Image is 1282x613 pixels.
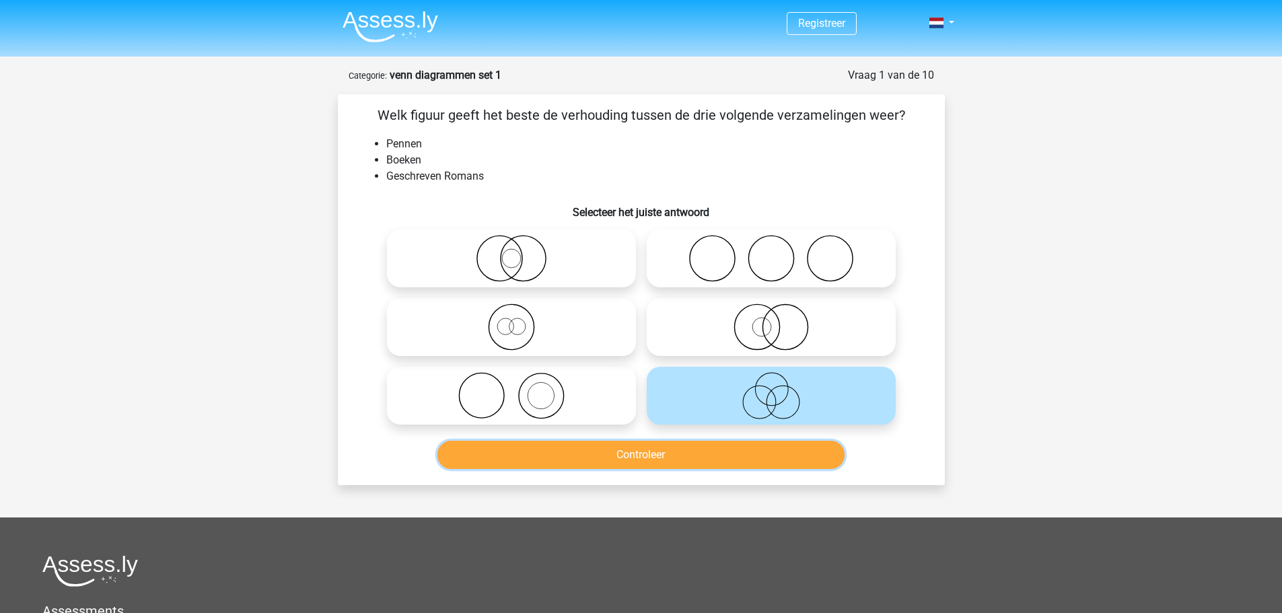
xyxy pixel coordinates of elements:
[386,168,923,184] li: Geschreven Romans
[437,441,845,469] button: Controleer
[848,67,934,83] div: Vraag 1 van de 10
[390,69,501,81] strong: venn diagrammen set 1
[386,152,923,168] li: Boeken
[359,195,923,219] h6: Selecteer het juiste antwoord
[386,136,923,152] li: Pennen
[359,105,923,125] p: Welk figuur geeft het beste de verhouding tussen de drie volgende verzamelingen weer?
[343,11,438,42] img: Assessly
[349,71,387,81] small: Categorie:
[42,555,138,587] img: Assessly logo
[798,17,845,30] a: Registreer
